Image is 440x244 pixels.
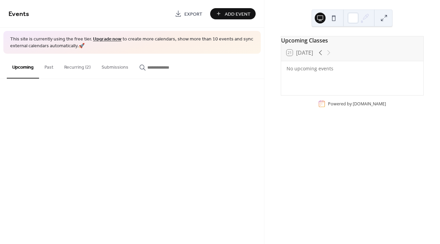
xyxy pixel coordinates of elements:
[210,8,256,19] button: Add Event
[96,54,134,78] button: Submissions
[184,11,202,18] span: Export
[10,36,254,49] span: This site is currently using the free tier. to create more calendars, show more than 10 events an...
[287,65,418,72] div: No upcoming events
[39,54,59,78] button: Past
[8,7,29,21] span: Events
[170,8,207,19] a: Export
[59,54,96,78] button: Recurring (2)
[281,36,423,45] div: Upcoming Classes
[225,11,251,18] span: Add Event
[93,35,122,44] a: Upgrade now
[328,101,386,107] div: Powered by
[353,101,386,107] a: [DOMAIN_NAME]
[7,54,39,79] button: Upcoming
